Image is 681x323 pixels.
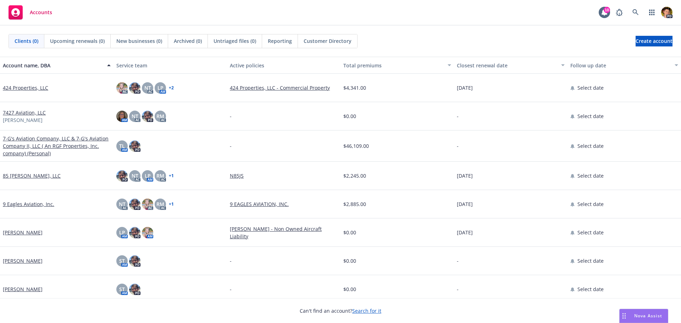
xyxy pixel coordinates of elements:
[604,7,610,13] div: 10
[230,257,232,264] span: -
[142,227,153,238] img: photo
[169,86,174,90] a: + 2
[343,142,369,150] span: $46,109.00
[156,172,164,179] span: RM
[230,112,232,120] span: -
[116,37,162,45] span: New businesses (0)
[169,174,174,178] a: + 1
[457,200,473,208] span: [DATE]
[268,37,292,45] span: Reporting
[3,285,43,293] a: [PERSON_NAME]
[634,313,662,319] span: Nova Assist
[119,200,126,208] span: NT
[30,10,52,15] span: Accounts
[113,57,227,74] button: Service team
[129,255,140,267] img: photo
[619,309,668,323] button: Nova Assist
[343,200,366,208] span: $2,885.00
[132,112,138,120] span: NT
[129,199,140,210] img: photo
[457,112,459,120] span: -
[457,257,459,264] span: -
[343,257,356,264] span: $0.00
[661,7,672,18] img: photo
[230,285,232,293] span: -
[629,5,643,20] a: Search
[230,172,338,179] a: N85JS
[457,84,473,91] span: [DATE]
[116,82,128,94] img: photo
[6,2,55,22] a: Accounts
[132,172,138,179] span: NT
[454,57,567,74] button: Closest renewal date
[577,257,604,264] span: Select date
[3,200,54,208] a: 9 Eagles Aviation, Inc.
[174,37,202,45] span: Archived (0)
[129,82,140,94] img: photo
[230,142,232,150] span: -
[227,57,340,74] button: Active policies
[3,62,103,69] div: Account name, DBA
[119,257,125,264] span: ST
[116,62,224,69] div: Service team
[612,5,626,20] a: Report a Bug
[230,62,338,69] div: Active policies
[457,229,473,236] span: [DATE]
[142,199,153,210] img: photo
[15,37,38,45] span: Clients (0)
[3,257,43,264] a: [PERSON_NAME]
[116,170,128,182] img: photo
[457,172,473,179] span: [DATE]
[577,229,604,236] span: Select date
[570,62,670,69] div: Follow up date
[567,57,681,74] button: Follow up date
[577,84,604,91] span: Select date
[3,135,111,157] a: 7-G's Aviation Company, LLC & 7-G's Aviation Company II, LLC ( An RGF Properties, Inc. company) (...
[119,285,125,293] span: ST
[144,84,151,91] span: NT
[3,109,46,116] a: 7427 Aviation, LLC
[457,142,459,150] span: -
[129,140,140,152] img: photo
[214,37,256,45] span: Untriaged files (0)
[3,116,43,124] span: [PERSON_NAME]
[230,84,338,91] a: 424 Properties, LLC - Commercial Property
[304,37,351,45] span: Customer Directory
[119,229,125,236] span: LP
[129,284,140,295] img: photo
[343,112,356,120] span: $0.00
[230,225,338,240] a: [PERSON_NAME] - Non Owned Aircraft Liability
[3,84,48,91] a: 424 Properties, LLC
[142,111,153,122] img: photo
[577,172,604,179] span: Select date
[577,142,604,150] span: Select date
[352,307,381,314] a: Search for it
[300,307,381,314] span: Can't find an account?
[3,172,61,179] a: 85 [PERSON_NAME], LLC
[145,172,151,179] span: LP
[157,84,164,91] span: LP
[620,309,629,323] div: Drag to move
[457,285,459,293] span: -
[50,37,105,45] span: Upcoming renewals (0)
[3,229,43,236] a: [PERSON_NAME]
[636,34,672,48] span: Create account
[577,285,604,293] span: Select date
[169,202,174,206] a: + 1
[340,57,454,74] button: Total premiums
[156,112,164,120] span: RM
[343,285,356,293] span: $0.00
[119,142,125,150] span: TL
[457,62,557,69] div: Closest renewal date
[343,84,366,91] span: $4,341.00
[343,229,356,236] span: $0.00
[116,111,128,122] img: photo
[645,5,659,20] a: Switch app
[230,200,338,208] a: 9 EAGLES AVIATION, INC.
[343,172,366,179] span: $2,245.00
[577,112,604,120] span: Select date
